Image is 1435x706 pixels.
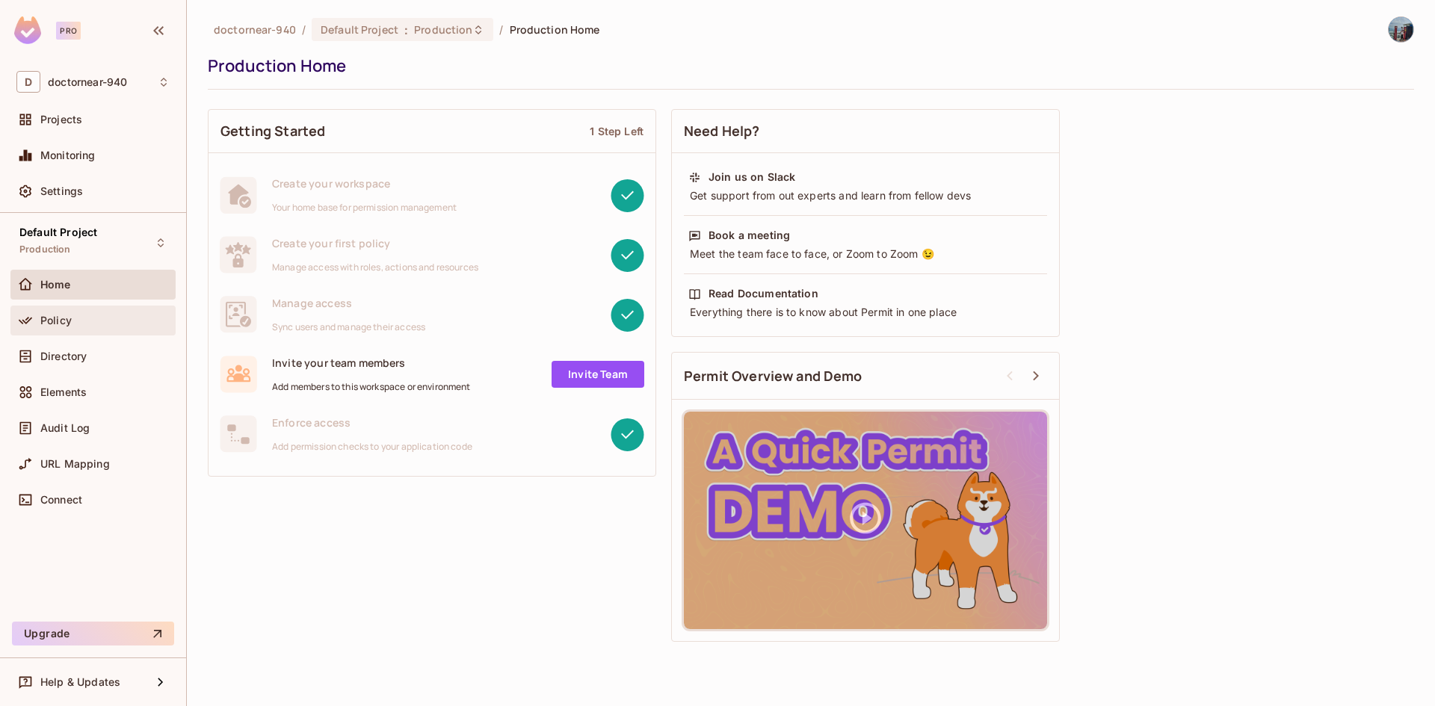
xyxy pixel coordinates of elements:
img: SReyMgAAAABJRU5ErkJggg== [14,16,41,44]
a: Invite Team [552,361,644,388]
span: Enforce access [272,415,472,430]
div: Book a meeting [709,228,790,243]
span: Default Project [19,226,97,238]
span: Workspace: doctornear-940 [48,76,127,88]
span: Projects [40,114,82,126]
span: Create your first policy [272,236,478,250]
span: Manage access with roles, actions and resources [272,261,478,273]
span: Help & Updates [40,676,120,688]
span: Your home base for permission management [272,202,457,214]
span: Directory [40,350,87,362]
span: Manage access [272,296,425,310]
span: Add members to this workspace or environment [272,381,471,393]
span: Audit Log [40,422,90,434]
span: Sync users and manage their access [272,321,425,333]
span: Monitoring [40,149,96,161]
span: Production Home [510,22,600,37]
span: Need Help? [684,122,760,140]
button: Upgrade [12,622,174,645]
span: Connect [40,494,82,506]
span: Settings [40,185,83,197]
span: URL Mapping [40,458,110,470]
span: D [16,71,40,93]
div: Everything there is to know about Permit in one place [688,305,1043,320]
span: Permit Overview and Demo [684,367,862,385]
span: : [404,24,409,36]
li: / [302,22,306,37]
div: Pro [56,22,81,40]
div: Production Home [208,55,1407,77]
span: Production [414,22,472,37]
div: Meet the team face to face, or Zoom to Zoom 😉 [688,247,1043,261]
span: Home [40,279,71,291]
div: Join us on Slack [709,170,795,185]
span: the active workspace [214,22,296,37]
span: Production [19,244,71,256]
span: Create your workspace [272,176,457,191]
span: Elements [40,386,87,398]
span: Invite your team members [272,356,471,370]
div: Read Documentation [709,286,818,301]
span: Policy [40,315,72,326]
li: / [499,22,503,37]
span: Default Project [321,22,398,37]
div: 1 Step Left [590,124,644,138]
div: Get support from out experts and learn from fellow devs [688,188,1043,203]
span: Add permission checks to your application code [272,441,472,453]
span: Getting Started [220,122,325,140]
img: Genbold Gansukh [1389,17,1413,42]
